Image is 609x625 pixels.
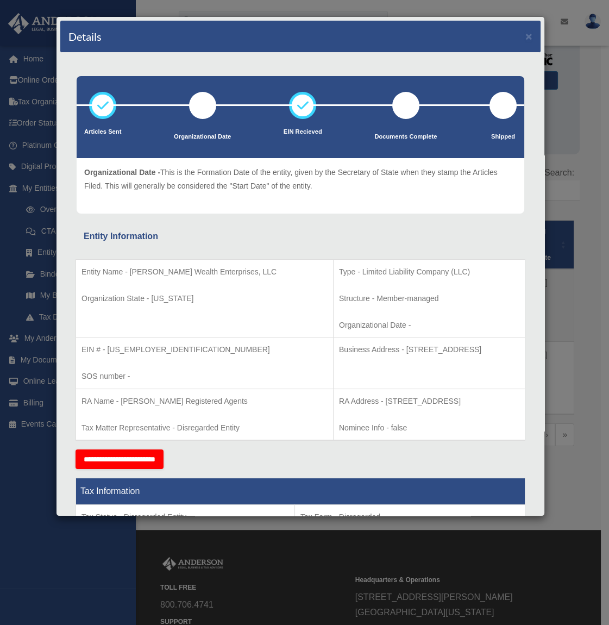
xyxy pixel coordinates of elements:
[339,421,519,435] p: Nominee Info - false
[84,229,517,244] div: Entity Information
[339,318,519,332] p: Organizational Date -
[489,132,517,142] p: Shipped
[84,166,517,192] p: This is the Formation Date of the entity, given by the Secretary of State when they stamp the Art...
[81,421,328,435] p: Tax Matter Representative - Disregarded Entity
[81,395,328,408] p: RA Name - [PERSON_NAME] Registered Agents
[339,395,519,408] p: RA Address - [STREET_ADDRESS]
[284,127,322,137] p: EIN Recieved
[339,343,519,357] p: Business Address - [STREET_ADDRESS]
[84,127,121,137] p: Articles Sent
[76,478,525,505] th: Tax Information
[81,370,328,383] p: SOS number -
[374,132,437,142] p: Documents Complete
[300,510,519,524] p: Tax Form - Disregarded
[68,29,102,44] h4: Details
[84,168,160,177] span: Organizational Date -
[174,132,231,142] p: Organizational Date
[81,510,289,524] p: Tax Status - Disregarded Entity
[339,292,519,305] p: Structure - Member-managed
[81,265,328,279] p: Entity Name - [PERSON_NAME] Wealth Enterprises, LLC
[81,343,328,357] p: EIN # - [US_EMPLOYER_IDENTIFICATION_NUMBER]
[81,292,328,305] p: Organization State - [US_STATE]
[339,265,519,279] p: Type - Limited Liability Company (LLC)
[525,30,532,42] button: ×
[76,505,295,585] td: Tax Period Type - Calendar Year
